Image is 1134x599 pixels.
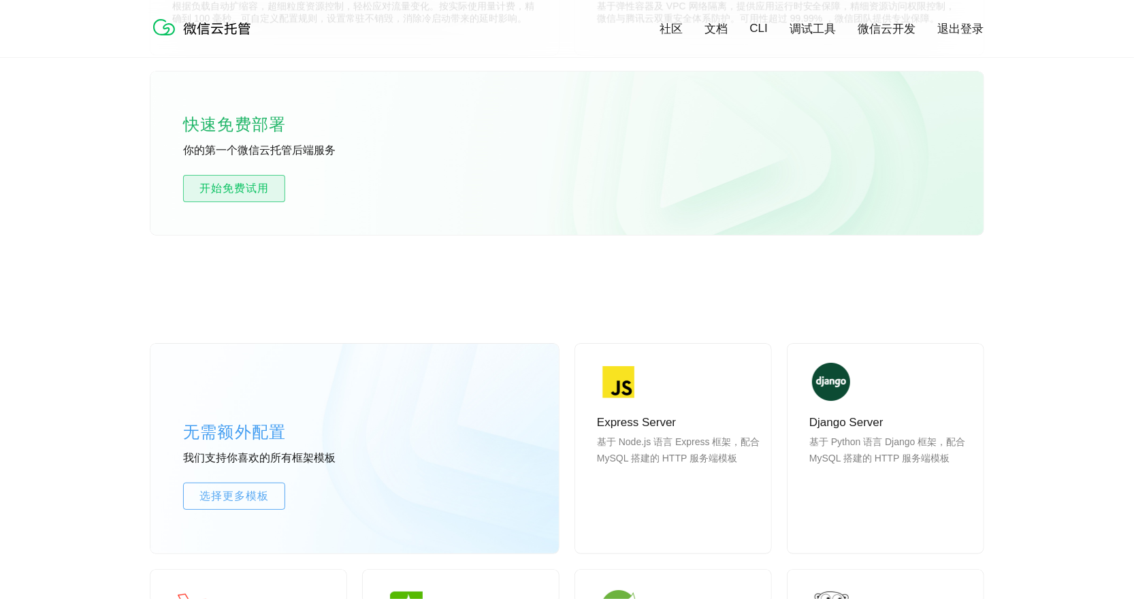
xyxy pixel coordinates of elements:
[858,21,916,37] a: 微信云开发
[705,21,728,37] a: 文档
[937,21,984,37] a: 退出登录
[183,144,387,159] p: 你的第一个微信云托管后端服务
[150,14,259,41] img: 微信云托管
[809,434,973,499] p: 基于 Python 语言 Django 框架，配合 MySQL 搭建的 HTTP 服务端模板
[183,451,387,466] p: 我们支持你喜欢的所有框架模板
[790,21,836,37] a: 调试工具
[750,22,768,35] a: CLI
[809,415,973,431] p: Django Server
[150,31,259,43] a: 微信云托管
[183,111,319,138] p: 快速免费部署
[597,434,760,499] p: 基于 Node.js 语言 Express 框架，配合 MySQL 搭建的 HTTP 服务端模板
[184,488,285,504] span: 选择更多模板
[597,415,760,431] p: Express Server
[660,21,683,37] a: 社区
[183,419,387,446] p: 无需额外配置
[184,180,285,197] span: 开始免费试用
